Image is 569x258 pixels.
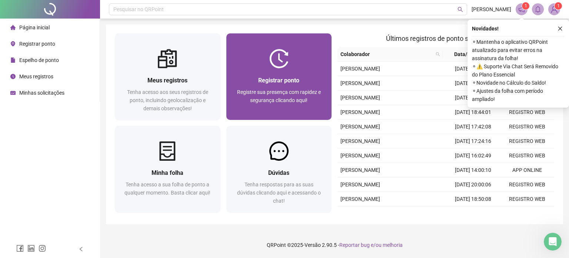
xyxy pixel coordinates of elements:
[340,196,380,202] span: [PERSON_NAME]
[10,74,16,79] span: clock-circle
[443,47,496,62] th: Data/Hora
[500,206,554,221] td: REGISTRO WEB
[500,177,554,192] td: REGISTRO WEB
[19,74,53,79] span: Meus registros
[39,245,46,252] span: instagram
[558,26,563,31] span: close
[500,134,554,148] td: REGISTRO WEB
[115,33,220,120] a: Meus registrosTenha acesso aos seus registros de ponto, incluindo geolocalização e demais observa...
[446,163,500,177] td: [DATE] 14:00:10
[237,89,321,103] span: Registre sua presença com rapidez e segurança clicando aqui!
[472,5,511,13] span: [PERSON_NAME]
[124,182,210,196] span: Tenha acesso a sua folha de ponto a qualquer momento. Basta clicar aqui!
[305,242,321,248] span: Versão
[500,192,554,206] td: REGISTRO WEB
[19,57,59,63] span: Espelho de ponto
[544,233,562,251] iframe: Intercom live chat
[340,167,380,173] span: [PERSON_NAME]
[258,77,299,84] span: Registrar ponto
[226,33,332,120] a: Registrar pontoRegistre sua presença com rapidez e segurança clicando aqui!
[226,126,332,212] a: DúvidasTenha respostas para as suas dúvidas clicando aqui e acessando o chat!
[19,90,64,96] span: Minhas solicitações
[457,7,463,12] span: search
[555,2,562,10] sup: Atualize o seu contato no menu Meus Dados
[340,138,380,144] span: [PERSON_NAME]
[340,153,380,159] span: [PERSON_NAME]
[115,126,220,212] a: Minha folhaTenha acesso a sua folha de ponto a qualquer momento. Basta clicar aqui!
[522,2,529,10] sup: 1
[19,41,55,47] span: Registrar ponto
[446,134,500,148] td: [DATE] 17:24:16
[268,169,289,176] span: Dúvidas
[446,120,500,134] td: [DATE] 17:42:08
[237,182,321,204] span: Tenha respostas para as suas dúvidas clicando aqui e acessando o chat!
[557,3,560,9] span: 1
[339,242,403,248] span: Reportar bug e/ou melhoria
[446,206,500,221] td: [DATE] 18:40:35
[446,105,500,120] td: [DATE] 18:44:01
[500,163,554,177] td: APP ONLINE
[340,109,380,115] span: [PERSON_NAME]
[472,38,565,62] span: ⚬ Mantenha o aplicativo QRPoint atualizado para evitar erros na assinatura da folha!
[79,246,84,252] span: left
[446,50,487,58] span: Data/Hora
[340,80,380,86] span: [PERSON_NAME]
[472,25,499,33] span: Novidades !
[500,148,554,163] td: REGISTRO WEB
[434,49,442,60] span: search
[446,177,500,192] td: [DATE] 20:00:06
[152,169,183,176] span: Minha folha
[446,192,500,206] td: [DATE] 18:50:08
[549,4,560,15] img: 90569
[500,120,554,134] td: REGISTRO WEB
[147,77,187,84] span: Meus registros
[472,62,565,79] span: ⚬ ⚠️ Suporte Via Chat Será Removido do Plano Essencial
[10,90,16,95] span: schedule
[535,6,541,13] span: bell
[100,232,569,258] footer: QRPoint © 2025 - 2.90.5 -
[10,25,16,30] span: home
[340,124,380,130] span: [PERSON_NAME]
[386,35,506,42] span: Últimos registros de ponto sincronizados
[518,6,525,13] span: notification
[525,3,527,9] span: 1
[19,25,50,30] span: Página inicial
[472,87,565,103] span: ⚬ Ajustes da folha com período ampliado!
[340,66,380,72] span: [PERSON_NAME]
[500,105,554,120] td: REGISTRO WEB
[127,89,208,111] span: Tenha acesso aos seus registros de ponto, incluindo geolocalização e demais observações!
[472,79,565,87] span: ⚬ Novidade no Cálculo do Saldo!
[436,52,440,56] span: search
[340,182,380,187] span: [PERSON_NAME]
[10,41,16,46] span: environment
[340,95,380,101] span: [PERSON_NAME]
[27,245,35,252] span: linkedin
[446,62,500,76] td: [DATE] 14:05:46
[446,91,500,105] td: [DATE] 18:55:15
[446,76,500,91] td: [DATE] 20:00:19
[16,245,24,252] span: facebook
[10,58,16,63] span: file
[340,50,433,58] span: Colaborador
[446,148,500,163] td: [DATE] 16:02:49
